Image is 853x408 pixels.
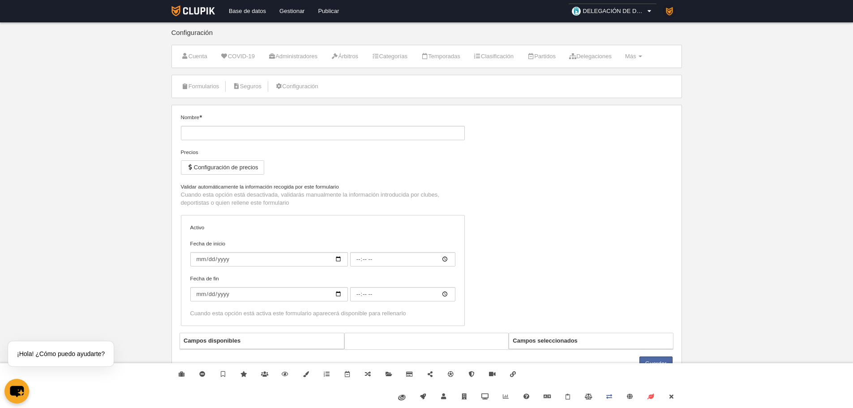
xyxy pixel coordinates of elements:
input: Fecha de fin [350,287,455,301]
img: OaW5YbJxXZzo.30x30.jpg [572,7,581,16]
div: ¡Hola! ¿Cómo puedo ayudarte? [8,341,114,366]
label: Fecha de fin [190,275,455,301]
i: Obligatorio [199,115,202,118]
a: Formularios [176,80,224,93]
span: DELEGACIÓN DE DEPORTES AYUNTAMIENTO DE [GEOGRAPHIC_DATA] [583,7,646,16]
button: Guardar [639,356,673,371]
a: COVID-19 [216,50,260,63]
a: Más [620,50,647,63]
label: Validar automáticamente la información recogida por este formulario [181,183,465,191]
a: Partidos [522,50,561,63]
input: Fecha de fin [190,287,348,301]
button: Configuración de precios [181,160,264,175]
a: Configuración [270,80,323,93]
a: Árbitros [326,50,363,63]
input: Nombre [181,126,465,140]
th: Campos disponibles [180,333,344,349]
a: Administradores [263,50,322,63]
a: Clasificación [469,50,519,63]
input: Fecha de inicio [190,252,348,266]
img: PaK018JKw3ps.30x30.jpg [664,5,675,17]
label: Activo [190,223,455,232]
label: Fecha de inicio [190,240,455,266]
span: Más [625,53,636,60]
img: Clupik [171,5,215,16]
div: Precios [181,148,465,156]
p: Cuando esta opción está desactivada, validarás manualmente la información introducida por clubes,... [181,191,465,207]
a: Temporadas [416,50,465,63]
img: fiware.svg [398,395,406,400]
div: Cuando esta opción está activa este formulario aparecerá disponible para rellenarlo [190,309,455,318]
a: DELEGACIÓN DE DEPORTES AYUNTAMIENTO DE [GEOGRAPHIC_DATA] [568,4,657,19]
a: Categorías [367,50,412,63]
th: Campos seleccionados [509,333,673,349]
label: Nombre [181,113,465,140]
input: Fecha de inicio [350,252,455,266]
a: Delegaciones [564,50,617,63]
div: Configuración [171,29,682,45]
button: chat-button [4,379,29,404]
a: Seguros [227,80,266,93]
a: Cuenta [176,50,212,63]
